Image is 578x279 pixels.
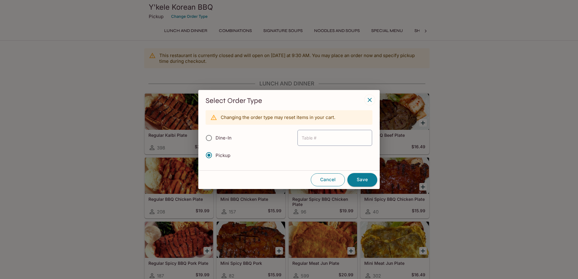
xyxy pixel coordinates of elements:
input: Table # [297,130,372,146]
span: Pickup [216,152,230,158]
button: Save [347,173,377,186]
span: Dine-In [216,135,232,141]
button: Cancel [311,173,345,186]
h3: Select Order Type [206,96,372,105]
p: Changing the order type may reset items in your cart. [221,114,335,120]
